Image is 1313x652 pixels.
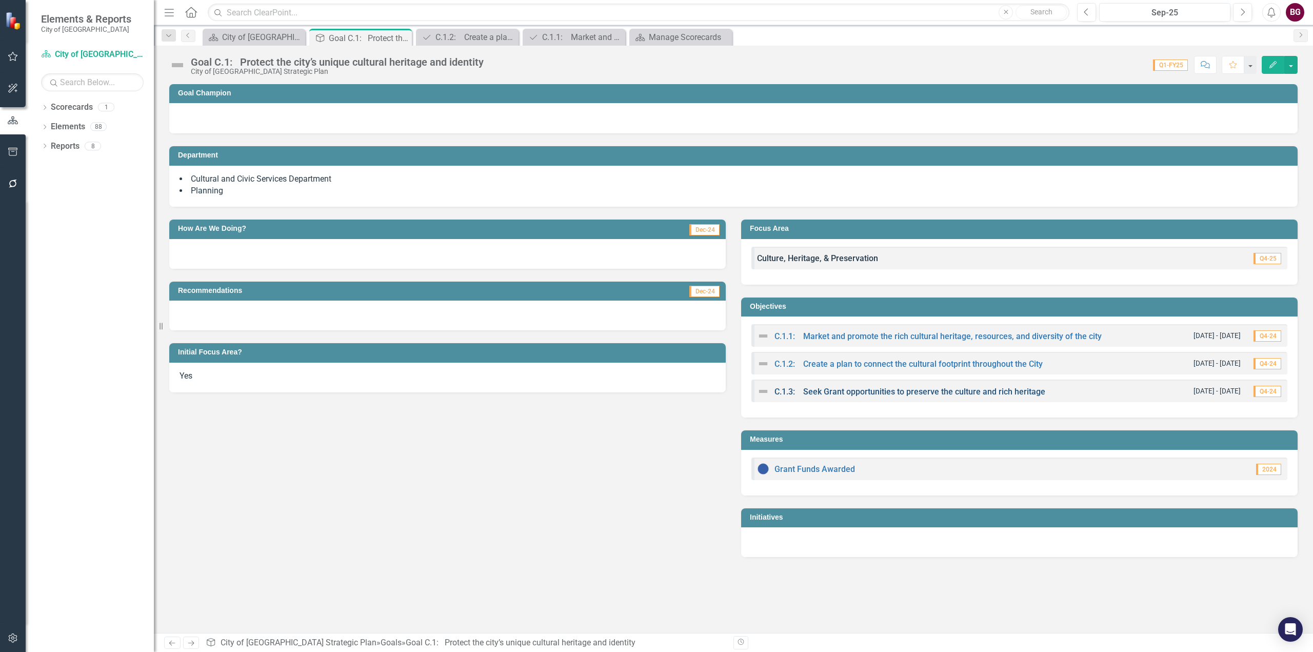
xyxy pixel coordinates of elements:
[5,12,23,30] img: ClearPoint Strategy
[649,31,729,44] div: Manage Scorecards
[208,4,1069,22] input: Search ClearPoint...
[774,464,855,474] a: Grant Funds Awarded
[757,330,769,342] img: Not Defined
[178,151,1292,159] h3: Department
[750,436,1292,443] h3: Measures
[51,141,79,152] a: Reports
[51,121,85,133] a: Elements
[85,142,101,150] div: 8
[41,13,131,25] span: Elements & Reports
[750,303,1292,310] h3: Objectives
[1278,617,1303,642] div: Open Intercom Messenger
[689,286,720,297] span: Dec-24
[191,56,484,68] div: Goal C.1: Protect the city’s unique cultural heritage and identity
[750,225,1292,232] h3: Focus Area
[51,102,93,113] a: Scorecards
[1099,3,1230,22] button: Sep-25
[178,348,721,356] h3: Initial Focus Area?
[329,32,409,45] div: Goal C.1: Protect the city’s unique cultural heritage and identity
[1256,464,1281,475] span: 2024
[178,89,1292,97] h3: Goal Champion
[98,103,114,112] div: 1
[1193,386,1241,396] small: [DATE] - [DATE]
[191,68,484,75] div: City of [GEOGRAPHIC_DATA] Strategic Plan
[205,31,303,44] a: City of [GEOGRAPHIC_DATA] Strategic Plan
[1254,386,1281,397] span: Q4-24
[757,463,769,475] img: No Information
[1254,330,1281,342] span: Q4-24
[1254,253,1281,264] span: Q4-25
[90,123,107,131] div: 88
[1103,7,1227,19] div: Sep-25
[1193,331,1241,341] small: [DATE] - [DATE]
[178,287,543,294] h3: Recommendations
[542,31,623,44] div: C.1.1: Market and promote the rich cultural heritage, resources, and diversity of the city
[178,225,550,232] h3: How Are We Doing?
[774,359,1043,369] a: C.1.2: Create a plan to connect the cultural footprint throughout the City
[1016,5,1067,19] button: Search
[1030,8,1052,16] span: Search
[419,31,516,44] a: C.1.2: Create a plan to connect the cultural footprint throughout the City
[406,638,635,647] div: Goal C.1: Protect the city’s unique cultural heritage and identity
[1286,3,1304,22] button: BG
[757,358,769,370] img: Not Defined
[1254,358,1281,369] span: Q4-24
[525,31,623,44] a: C.1.1: Market and promote the rich cultural heritage, resources, and diversity of the city
[1153,60,1188,71] span: Q1-FY25
[774,387,1045,397] a: C.1.3: Seek Grant opportunities to preserve the culture and rich heritage
[222,31,303,44] div: City of [GEOGRAPHIC_DATA] Strategic Plan
[381,638,402,647] a: Goals
[41,73,144,91] input: Search Below...
[180,371,192,381] span: Yes
[41,49,144,61] a: City of [GEOGRAPHIC_DATA] Strategic Plan
[191,174,331,184] span: Cultural and Civic Services Department
[632,31,729,44] a: Manage Scorecards
[689,224,720,235] span: Dec-24
[169,57,186,73] img: Not Defined
[757,253,878,263] span: Culture, Heritage, & Preservation
[221,638,376,647] a: City of [GEOGRAPHIC_DATA] Strategic Plan
[774,331,1102,341] a: C.1.1: Market and promote the rich cultural heritage, resources, and diversity of the city
[757,385,769,398] img: Not Defined
[1193,359,1241,368] small: [DATE] - [DATE]
[206,637,726,649] div: » »
[41,25,131,33] small: City of [GEOGRAPHIC_DATA]
[435,31,516,44] div: C.1.2: Create a plan to connect the cultural footprint throughout the City
[750,513,1292,521] h3: Initiatives
[191,186,223,195] span: Planning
